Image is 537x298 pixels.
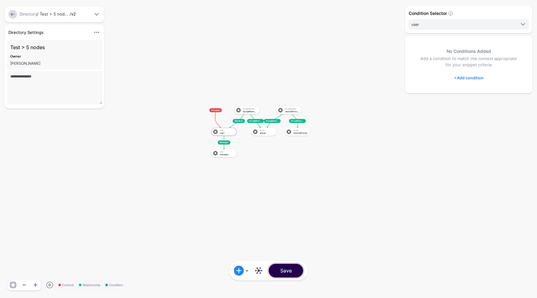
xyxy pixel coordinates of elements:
[6,29,90,35] div: Directory Settings
[260,132,274,134] div: group
[260,129,274,131] div: Group
[220,129,234,131] div: User
[454,75,457,80] span: +
[20,12,37,16] a: Directory
[213,129,218,135] img: svg+xml;base64,PHN2ZyB3aWR0aD0iNjQiIGhlaWdodD0iNjQiIHZpZXdCb3g9IjAgMCA2NCA2NCIgZmlsbD0ibm9uZSIgeG...
[247,119,264,123] span: GroupMembership
[243,110,257,113] div: groupMember
[105,283,123,287] span: Condition
[236,107,241,113] img: svg+xml;base64,PHN2ZyB3aWR0aD0iNjQiIGhlaWdodD0iNjQiIHZpZXdCb3g9IjAgMCA2NCA2NCIgZmlsbD0ibm9uZSIgeG...
[252,129,258,135] img: svg+xml;base64,PHN2ZyB3aWR0aD0iNjQiIGhlaWdodD0iNjQiIHZpZXdCb3g9IjAgMCA2NCA2NCIgZmlsbD0ibm9uZSIgeG...
[285,108,299,110] div: GroupMember
[71,12,76,16] strong: v2
[278,107,283,113] img: svg+xml;base64,PHN2ZyB3aWR0aD0iNjQiIGhlaWdodD0iNjQiIHZpZXdCb3g9IjAgMCA2NCA2NCIgZmlsbD0ibm9uZSIgeG...
[209,108,222,112] span: Principal
[289,119,306,123] span: GroupMembership
[293,129,308,131] div: Group
[285,110,299,113] div: nestedGroupMember
[269,264,303,277] button: Save
[220,153,234,156] div: manager
[293,132,308,134] div: nestedGroup
[18,11,92,17] div: / Test > 5 nod... /
[213,150,218,156] img: svg+xml;base64,PHN2ZyB3aWR0aD0iNjQiIGhlaWdodD0iNjQiIHZpZXdCb3g9IjAgMCA2NCA2NCIgZmlsbD0ibm9uZSIgeG...
[454,73,484,83] a: Add condition
[409,11,447,16] strong: Condition Selector
[79,283,100,287] span: Relationship
[10,54,21,58] strong: Owner
[417,48,520,54] h5: No Conditions Added
[417,56,520,68] p: Add a condition to match the context appropriate for your snippet criteria
[243,108,257,110] div: GroupMember
[220,132,234,134] div: user
[10,61,40,66] app-identifier: [PERSON_NAME]
[232,119,245,123] span: Member
[411,22,419,27] span: user
[220,151,234,153] div: User
[286,129,292,135] img: svg+xml;base64,PHN2ZyB3aWR0aD0iNjQiIGhlaWdodD0iNjQiIHZpZXdCb3g9IjAgMCA2NCA2NCIgZmlsbD0ibm9uZSIgeG...
[10,44,99,51] h3: Test > 5 nodes
[58,283,74,287] span: Context
[264,119,281,123] span: GroupMembership
[218,141,231,145] span: Manager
